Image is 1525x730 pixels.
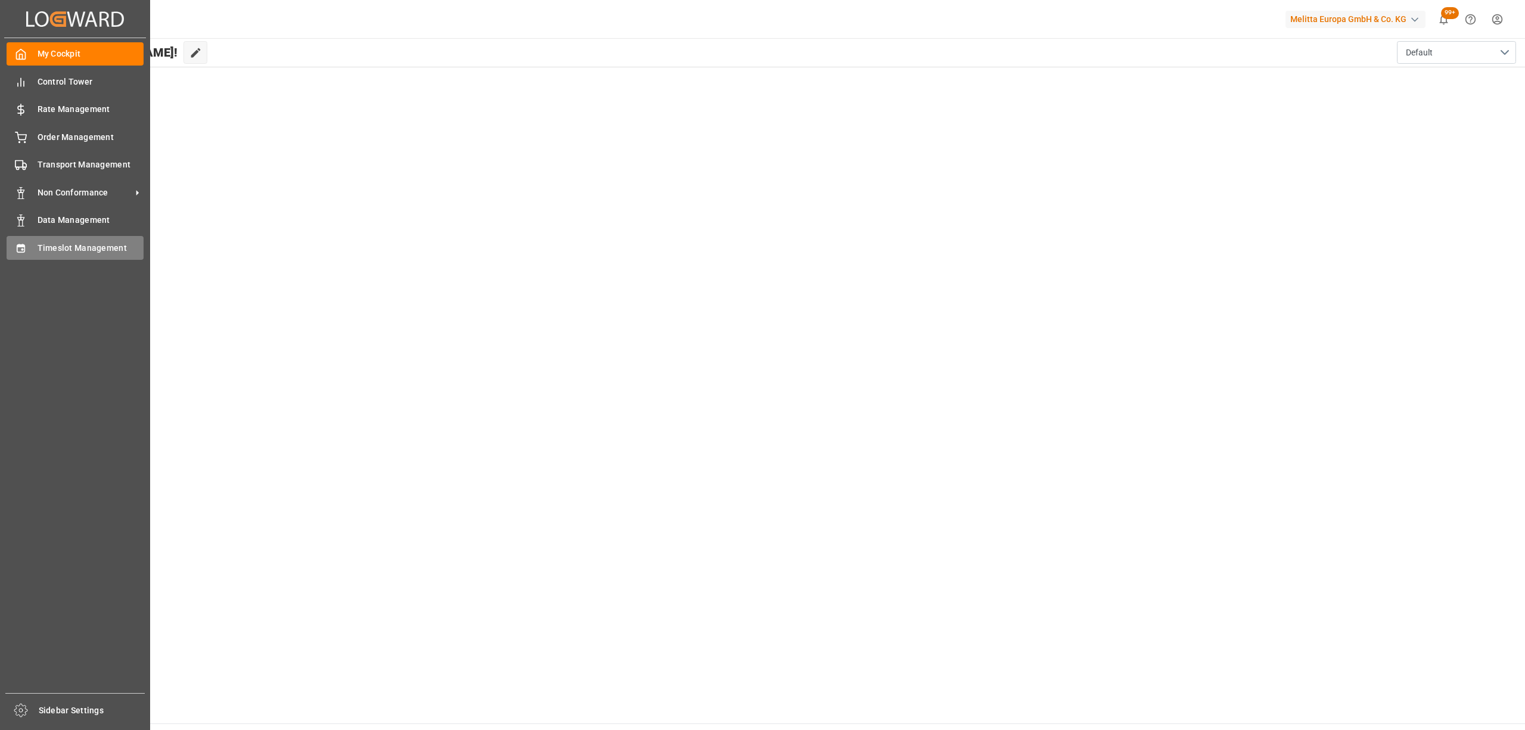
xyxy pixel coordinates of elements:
[7,209,144,232] a: Data Management
[38,76,144,88] span: Control Tower
[38,187,132,199] span: Non Conformance
[1397,41,1516,64] button: open menu
[1441,7,1459,19] span: 99+
[38,214,144,226] span: Data Management
[1406,46,1433,59] span: Default
[39,704,145,717] span: Sidebar Settings
[1286,8,1430,30] button: Melitta Europa GmbH & Co. KG
[38,48,144,60] span: My Cockpit
[7,98,144,121] a: Rate Management
[7,153,144,176] a: Transport Management
[38,131,144,144] span: Order Management
[38,242,144,254] span: Timeslot Management
[1457,6,1484,33] button: Help Center
[38,103,144,116] span: Rate Management
[38,159,144,171] span: Transport Management
[7,236,144,259] a: Timeslot Management
[7,42,144,66] a: My Cockpit
[1430,6,1457,33] button: show 100 new notifications
[7,70,144,93] a: Control Tower
[7,125,144,148] a: Order Management
[1286,11,1426,28] div: Melitta Europa GmbH & Co. KG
